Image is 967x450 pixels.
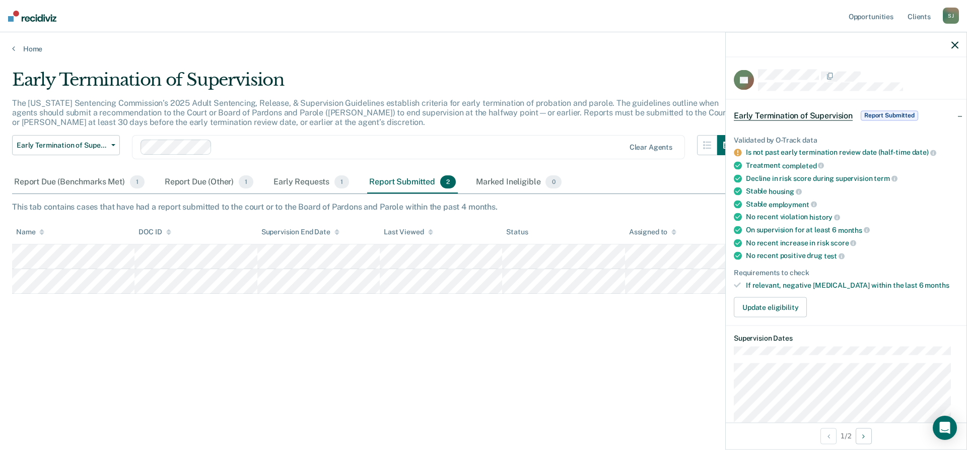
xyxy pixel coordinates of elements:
span: 0 [545,175,561,188]
span: months [925,281,949,289]
div: Requirements to check [734,268,958,277]
div: Early Requests [271,171,351,194]
div: Open Intercom Messenger [933,416,957,440]
div: Name [16,228,44,236]
div: No recent violation [746,213,958,222]
span: score [831,239,856,247]
div: On supervision for at least 6 [746,226,958,235]
div: Report Submitted [367,171,458,194]
div: Early Termination of SupervisionReport Submitted [726,99,966,132]
div: Report Due (Other) [163,171,255,194]
span: housing [769,187,802,196]
span: months [838,226,870,234]
span: Early Termination of Supervision [17,141,107,150]
div: Early Termination of Supervision [12,70,737,98]
div: Status [506,228,528,236]
div: S J [943,8,959,24]
div: Supervision End Date [261,228,339,236]
a: Home [12,44,955,53]
span: test [824,252,845,260]
div: This tab contains cases that have had a report submitted to the court or to the Board of Pardons ... [12,202,955,212]
div: Stable [746,187,958,196]
dt: Supervision Dates [734,334,958,343]
div: Decline in risk score during supervision [746,174,958,183]
div: Marked Ineligible [474,171,564,194]
span: term [874,174,897,182]
button: Next Opportunity [856,428,872,444]
div: Is not past early termination review date (half-time date) [746,148,958,157]
span: 1 [239,175,253,188]
span: 1 [130,175,145,188]
div: If relevant, negative [MEDICAL_DATA] within the last 6 [746,281,958,289]
div: Stable [746,200,958,209]
div: No recent positive drug [746,251,958,261]
div: Assigned to [629,228,676,236]
span: completed [782,161,824,169]
div: 1 / 2 [726,422,966,449]
span: Report Submitted [861,110,918,120]
span: employment [769,200,816,208]
div: DOC ID [139,228,171,236]
p: The [US_STATE] Sentencing Commission’s 2025 Adult Sentencing, Release, & Supervision Guidelines e... [12,98,729,127]
div: Last Viewed [384,228,433,236]
span: Early Termination of Supervision [734,110,853,120]
button: Previous Opportunity [820,428,837,444]
button: Update eligibility [734,297,807,317]
div: Report Due (Benchmarks Met) [12,171,147,194]
div: Validated by O-Track data [734,136,958,144]
div: Clear agents [630,143,672,152]
span: 2 [440,175,456,188]
img: Recidiviz [8,11,56,22]
div: Treatment [746,161,958,170]
span: history [809,213,840,221]
span: 1 [334,175,349,188]
div: No recent increase in risk [746,238,958,247]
